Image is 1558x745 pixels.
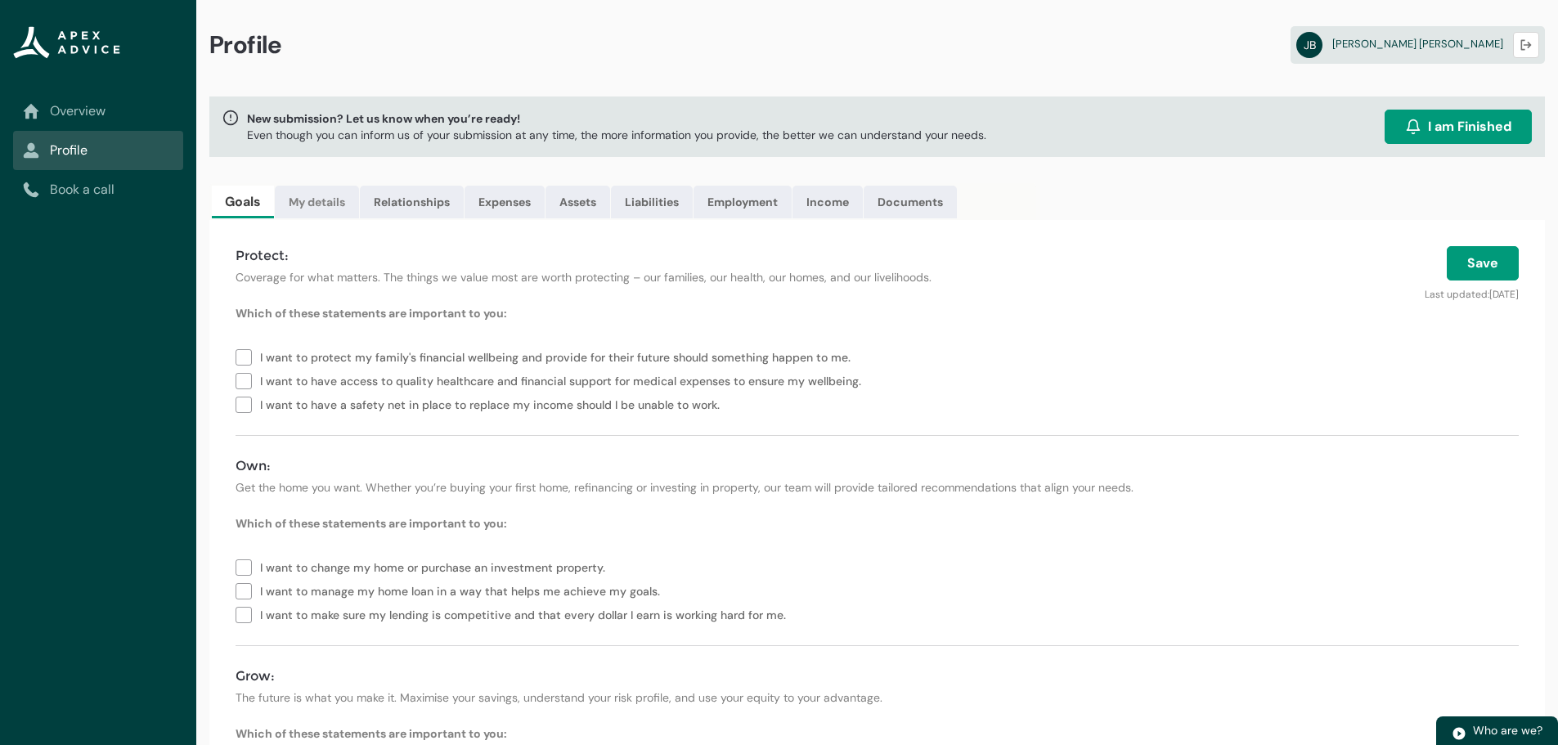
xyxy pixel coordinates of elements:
img: Apex Advice Group [13,26,120,59]
a: Liabilities [611,186,693,218]
p: Last updated: [1104,280,1519,302]
h4: Own: [236,456,1519,476]
span: New submission? Let us know when you’re ready! [247,110,986,127]
img: play.svg [1452,726,1466,741]
p: Which of these statements are important to you: [236,305,1519,321]
nav: Sub page [13,92,183,209]
span: I want to have access to quality healthcare and financial support for medical expenses to ensure ... [260,368,868,392]
p: The future is what you make it. Maximise your savings, understand your risk profile, and use your... [236,689,1519,706]
h4: Grow: [236,666,1519,686]
span: I want to change my home or purchase an investment property. [260,554,612,578]
a: Book a call [23,180,173,200]
p: Coverage for what matters. The things we value most are worth protecting – our families, our heal... [236,269,1084,285]
span: I want to make sure my lending is competitive and that every dollar I earn is working hard for me. [260,602,792,626]
a: Overview [23,101,173,121]
a: Assets [546,186,610,218]
a: Profile [23,141,173,160]
span: [PERSON_NAME] [PERSON_NAME] [1332,37,1503,51]
p: Get the home you want. Whether you’re buying your first home, refinancing or investing in propert... [236,479,1519,496]
a: Income [792,186,863,218]
a: Goals [212,186,274,218]
h4: Protect: [236,246,1084,266]
span: I am Finished [1428,117,1511,137]
span: I want to protect my family's financial wellbeing and provide for their future should something h... [260,344,857,368]
lightning-formatted-date-time: [DATE] [1489,288,1519,301]
a: JB[PERSON_NAME] [PERSON_NAME] [1291,26,1545,64]
span: I want to manage my home loan in a way that helps me achieve my goals. [260,578,667,602]
button: Save [1447,246,1519,280]
p: Which of these statements are important to you: [236,515,1519,532]
span: Who are we? [1473,723,1542,738]
a: Documents [864,186,957,218]
span: Profile [209,29,282,61]
img: alarm.svg [1405,119,1421,135]
p: Even though you can inform us of your submission at any time, the more information you provide, t... [247,127,986,143]
a: Expenses [465,186,545,218]
span: I want to have a safety net in place to replace my income should I be unable to work. [260,392,726,415]
abbr: JB [1296,32,1322,58]
button: Logout [1513,32,1539,58]
button: I am Finished [1385,110,1532,144]
a: Employment [694,186,792,218]
p: Which of these statements are important to you: [236,725,1519,742]
a: Relationships [360,186,464,218]
a: My details [275,186,359,218]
